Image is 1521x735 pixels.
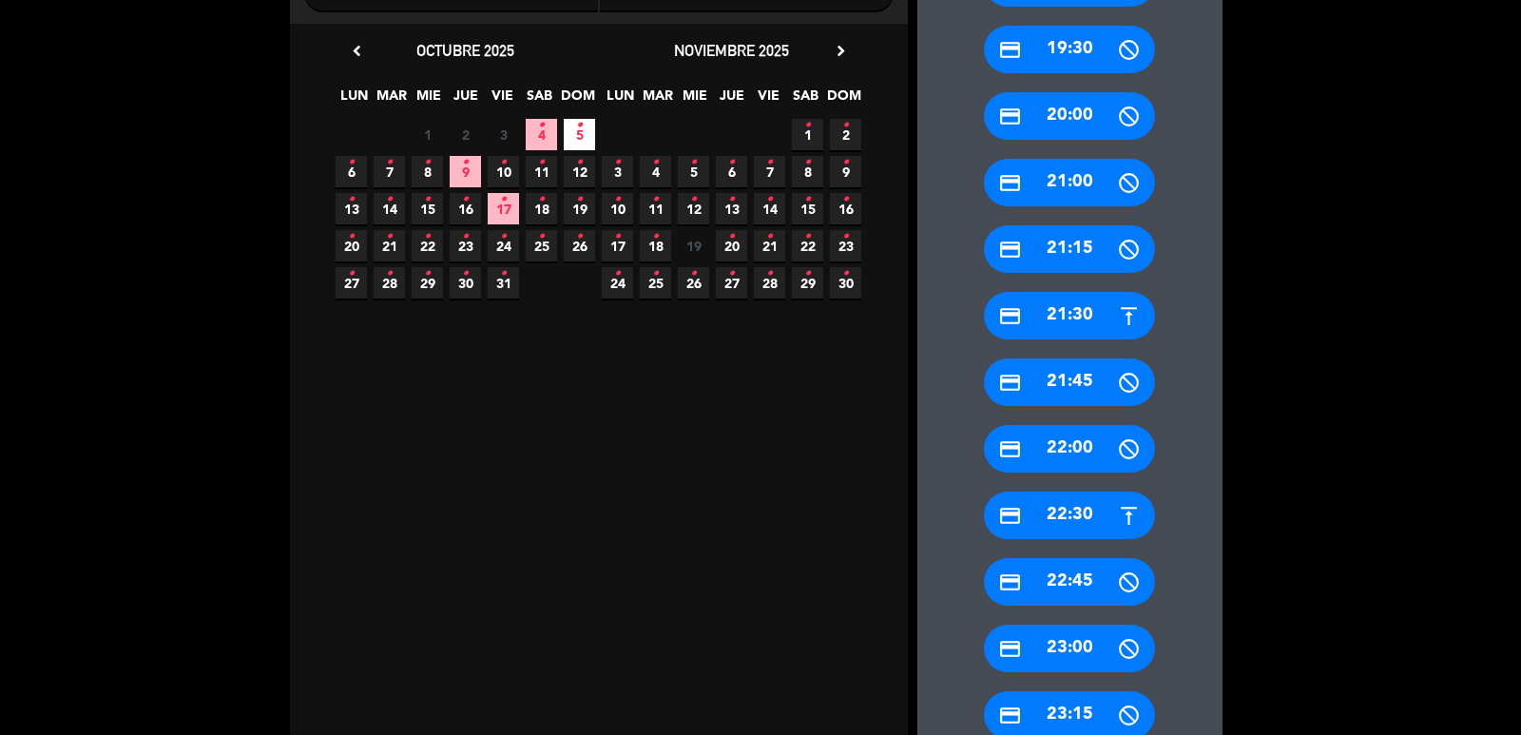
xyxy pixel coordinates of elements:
span: 14 [374,193,405,224]
i: credit_card [998,637,1022,661]
i: credit_card [998,238,1022,261]
span: 7 [374,156,405,187]
span: 10 [488,156,519,187]
i: • [386,147,393,178]
i: • [652,259,659,289]
i: • [576,147,583,178]
span: MAR [642,85,673,116]
div: 21:15 [984,225,1155,273]
i: • [386,259,393,289]
span: 20 [336,230,367,261]
span: 26 [678,267,709,299]
div: 21:00 [984,159,1155,206]
span: 8 [792,156,823,187]
span: 26 [564,230,595,261]
i: • [576,184,583,215]
i: • [462,259,469,289]
i: credit_card [998,38,1022,62]
span: 23 [830,230,861,261]
span: 27 [336,267,367,299]
span: 13 [716,193,747,224]
i: • [842,259,849,289]
i: • [728,147,735,178]
i: • [500,147,507,178]
i: credit_card [998,105,1022,128]
div: 20:00 [984,92,1155,140]
i: • [614,222,621,252]
span: MIE [413,85,444,116]
i: • [804,184,811,215]
span: 21 [754,230,785,261]
span: 1 [792,119,823,150]
span: 28 [754,267,785,299]
span: 25 [526,230,557,261]
span: 24 [488,230,519,261]
span: 4 [526,119,557,150]
div: 22:00 [984,425,1155,473]
span: 28 [374,267,405,299]
span: 15 [792,193,823,224]
div: 21:30 [984,292,1155,339]
span: 12 [564,156,595,187]
span: 11 [526,156,557,187]
i: • [804,110,811,141]
i: • [690,147,697,178]
span: 5 [564,119,595,150]
i: • [614,184,621,215]
span: noviembre 2025 [674,41,789,60]
span: 18 [640,230,671,261]
i: • [652,184,659,215]
span: SAB [790,85,821,116]
span: 16 [830,193,861,224]
i: • [842,147,849,178]
span: JUE [716,85,747,116]
span: MAR [375,85,407,116]
span: 29 [412,267,443,299]
div: 21:45 [984,358,1155,406]
span: 2 [450,119,481,150]
i: • [652,222,659,252]
i: • [424,222,431,252]
i: • [348,259,355,289]
span: 14 [754,193,785,224]
i: chevron_right [831,41,851,61]
span: 9 [450,156,481,187]
i: • [690,184,697,215]
span: VIE [753,85,784,116]
span: octubre 2025 [416,41,514,60]
span: 3 [602,156,633,187]
i: credit_card [998,371,1022,395]
span: 19 [564,193,595,224]
span: 2 [830,119,861,150]
i: • [766,147,773,178]
i: • [538,147,545,178]
span: VIE [487,85,518,116]
i: • [766,259,773,289]
i: credit_card [998,171,1022,195]
span: 3 [488,119,519,150]
span: MIE [679,85,710,116]
i: • [728,222,735,252]
span: 16 [450,193,481,224]
i: • [804,259,811,289]
span: 31 [488,267,519,299]
i: • [462,222,469,252]
i: • [766,222,773,252]
span: 20 [716,230,747,261]
i: • [804,222,811,252]
div: 19:30 [984,26,1155,73]
i: • [386,222,393,252]
span: DOM [827,85,858,116]
i: • [424,184,431,215]
i: credit_card [998,704,1022,727]
i: • [576,222,583,252]
span: 17 [602,230,633,261]
span: LUN [605,85,636,116]
i: • [348,184,355,215]
i: • [538,222,545,252]
i: credit_card [998,571,1022,594]
i: • [690,259,697,289]
i: • [348,147,355,178]
span: 17 [488,193,519,224]
i: • [538,184,545,215]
